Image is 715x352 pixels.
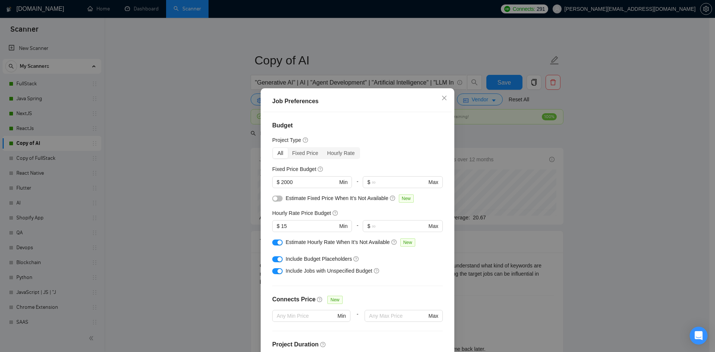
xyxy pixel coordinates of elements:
span: Estimate Fixed Price When It’s Not Available [286,195,388,201]
span: New [400,238,415,247]
h5: Fixed Price Budget [272,165,316,173]
span: Min [339,178,348,186]
input: ∞ [372,222,427,230]
input: ∞ [372,178,427,186]
span: $ [277,178,280,186]
h4: Budget [272,121,443,130]
button: Close [434,88,454,108]
div: Fixed Price [288,148,323,158]
span: question-circle [353,256,359,262]
input: Any Max Price [369,312,427,320]
span: Max [429,222,438,230]
input: Any Min Price [277,312,336,320]
div: - [352,176,363,194]
span: question-circle [333,210,339,216]
input: 0 [281,222,338,230]
span: $ [367,178,370,186]
span: Min [337,312,346,320]
input: 0 [281,178,338,186]
span: question-circle [318,166,324,172]
span: Estimate Hourly Rate When It’s Not Available [286,239,390,245]
span: $ [367,222,370,230]
span: question-circle [320,342,326,348]
div: - [350,310,365,331]
span: question-circle [317,296,323,302]
span: New [327,296,342,304]
h5: Hourly Rate Price Budget [272,209,331,217]
div: Open Intercom Messenger [690,327,708,345]
div: - [352,220,363,238]
span: $ [277,222,280,230]
span: question-circle [303,137,309,143]
div: Job Preferences [272,97,443,106]
span: New [399,194,414,203]
span: Include Jobs with Unspecified Budget [286,268,372,274]
span: question-circle [391,239,397,245]
span: Include Budget Placeholders [286,256,352,262]
span: Max [429,178,438,186]
span: close [441,95,447,101]
div: Hourly Rate [323,148,359,158]
span: question-circle [374,268,380,274]
h4: Connects Price [272,295,315,304]
h5: Project Type [272,136,301,144]
div: All [273,148,288,158]
h4: Project Duration [272,340,443,349]
span: Min [339,222,348,230]
span: question-circle [390,195,396,201]
span: Max [429,312,438,320]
